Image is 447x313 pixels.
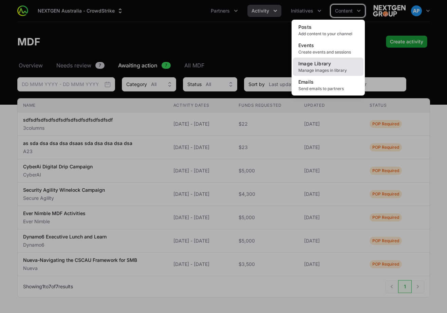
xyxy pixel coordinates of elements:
span: Image Library [298,61,331,66]
div: Content menu [331,5,365,17]
div: Main navigation [28,5,365,17]
a: PostsAdd content to your channel [293,21,364,39]
span: Emails [298,79,314,85]
span: Create events and sessions [298,49,358,55]
span: Manage images in library [298,68,358,73]
a: EventsCreate events and sessions [293,39,364,58]
a: Image LibraryManage images in library [293,58,364,76]
span: Posts [298,24,312,30]
span: Events [298,42,314,48]
span: Send emails to partners [298,86,358,91]
a: EmailsSend emails to partners [293,76,364,94]
span: Add content to your channel [298,31,358,37]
